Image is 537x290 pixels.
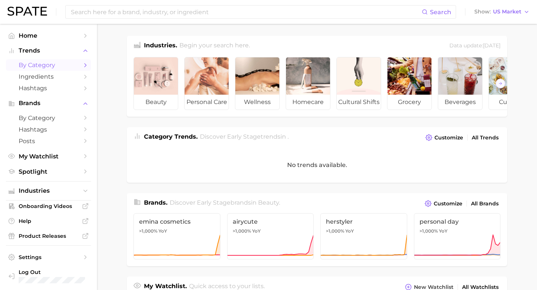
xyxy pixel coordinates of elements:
[493,10,521,14] span: US Market
[420,228,438,234] span: >1,000%
[424,132,465,143] button: Customize
[134,95,178,110] span: beauty
[184,57,229,110] a: personal care
[19,138,78,145] span: Posts
[19,153,78,160] span: My Watchlist
[70,6,422,18] input: Search here for a brand, industry, or ingredient
[439,228,447,234] span: YoY
[19,233,78,239] span: Product Releases
[200,133,289,140] span: Discover Early Stage trends in .
[235,57,280,110] a: wellness
[6,30,91,41] a: Home
[472,7,531,17] button: ShowUS Market
[414,213,501,259] a: personal day>1,000% YoY
[19,114,78,122] span: by Category
[19,126,78,133] span: Hashtags
[449,41,500,51] div: Data update: [DATE]
[471,201,499,207] span: All Brands
[19,85,78,92] span: Hashtags
[336,57,381,110] a: cultural shifts
[387,57,432,110] a: grocery
[6,166,91,177] a: Spotlight
[6,230,91,242] a: Product Releases
[144,199,167,206] span: Brands .
[144,133,198,140] span: Category Trends .
[235,95,279,110] span: wellness
[6,112,91,124] a: by Category
[423,198,464,209] button: Customize
[286,57,330,110] a: homecare
[6,71,91,82] a: Ingredients
[233,218,308,225] span: airycute
[469,199,500,209] a: All Brands
[434,135,463,141] span: Customize
[19,218,78,224] span: Help
[438,57,483,110] a: beverages
[337,95,381,110] span: cultural shifts
[420,218,495,225] span: personal day
[19,254,78,261] span: Settings
[326,228,344,234] span: >1,000%
[320,213,407,259] a: herstyler>1,000% YoY
[345,228,354,234] span: YoY
[19,62,78,69] span: by Category
[434,201,462,207] span: Customize
[474,10,491,14] span: Show
[387,95,431,110] span: grocery
[19,73,78,80] span: Ingredients
[496,79,505,88] button: Scroll Right
[326,218,402,225] span: herstyler
[6,135,91,147] a: Posts
[6,267,91,286] a: Log out. Currently logged in with e-mail lhighfill@hunterpr.com.
[185,95,229,110] span: personal care
[179,41,250,51] h2: Begin your search here.
[6,151,91,162] a: My Watchlist
[139,228,157,234] span: >1,000%
[139,218,215,225] span: emina cosmetics
[158,228,167,234] span: YoY
[6,124,91,135] a: Hashtags
[489,57,533,110] a: culinary
[19,203,78,209] span: Onboarding Videos
[19,100,78,107] span: Brands
[19,187,78,194] span: Industries
[144,41,177,51] h1: Industries.
[134,213,220,259] a: emina cosmetics>1,000% YoY
[19,47,78,54] span: Trends
[6,252,91,263] a: Settings
[470,133,500,143] a: All Trends
[19,269,85,275] span: Log Out
[430,9,451,16] span: Search
[170,199,280,206] span: Discover Early Stage brands in .
[6,82,91,94] a: Hashtags
[19,168,78,175] span: Spotlight
[6,215,91,227] a: Help
[19,32,78,39] span: Home
[227,213,314,259] a: airycute>1,000% YoY
[6,59,91,71] a: by Category
[472,135,499,141] span: All Trends
[6,201,91,212] a: Onboarding Videos
[233,228,251,234] span: >1,000%
[127,147,507,183] div: No trends available.
[134,57,178,110] a: beauty
[6,45,91,56] button: Trends
[252,228,261,234] span: YoY
[6,98,91,109] button: Brands
[258,199,279,206] span: beauty
[286,95,330,110] span: homecare
[7,7,47,16] img: SPATE
[489,95,533,110] span: culinary
[438,95,482,110] span: beverages
[6,185,91,196] button: Industries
